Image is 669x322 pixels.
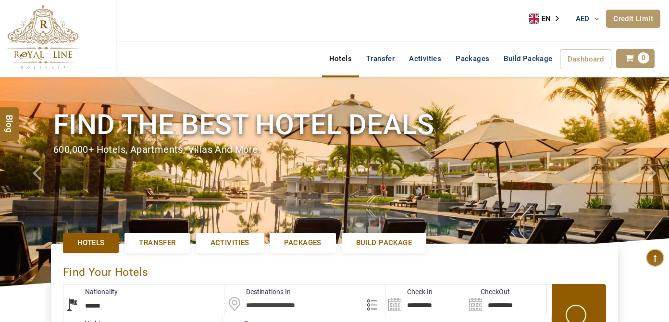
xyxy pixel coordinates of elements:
a: Packages [270,233,336,253]
a: Build Package [496,49,559,68]
span: Hotels [77,238,104,248]
a: Credit Limit [606,10,660,28]
aside: Language selected: English [529,12,566,26]
span: Activities [211,238,249,248]
input: Search [466,285,546,316]
div: 600,000+ hotels, apartments, villas and more. [53,143,616,157]
input: Search [385,285,466,316]
a: Hotels [63,233,119,253]
label: CheckOut [466,287,510,297]
a: Activities [402,49,448,68]
a: 0 [616,49,655,68]
div: Language [529,12,566,26]
span: Packages [284,238,322,248]
a: Transfer [124,233,190,253]
img: The Royal Line Holidays [7,4,79,69]
label: Check In [385,287,433,297]
span: Build Package [356,238,412,248]
label: Destinations In [224,287,291,297]
h1: Find the best hotel deals [53,107,616,143]
span: Dashboard [568,55,604,63]
a: EN [529,12,566,26]
a: Activities [196,233,264,253]
a: Hotels [322,49,359,68]
span: AED [576,14,590,23]
a: Transfer [359,49,402,68]
a: Build Package [342,233,426,253]
label: Nationality [63,287,118,297]
span: Transfer [139,238,175,248]
span: 0 [638,52,649,63]
a: Packages [448,49,496,68]
div: Find Your Hotels [63,256,606,284]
